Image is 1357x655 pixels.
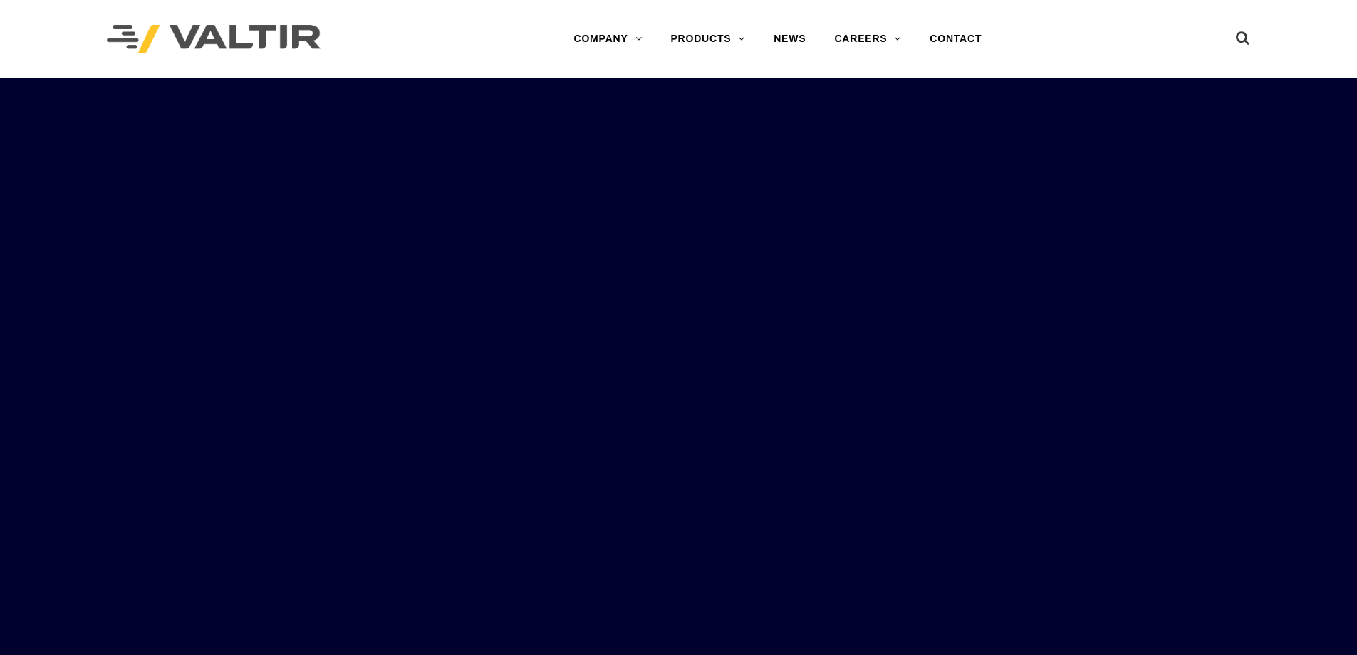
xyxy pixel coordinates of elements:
a: COMPANY [559,25,656,53]
a: CONTACT [915,25,996,53]
a: CAREERS [820,25,915,53]
img: Valtir [107,25,321,54]
a: NEWS [759,25,820,53]
a: PRODUCTS [656,25,759,53]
